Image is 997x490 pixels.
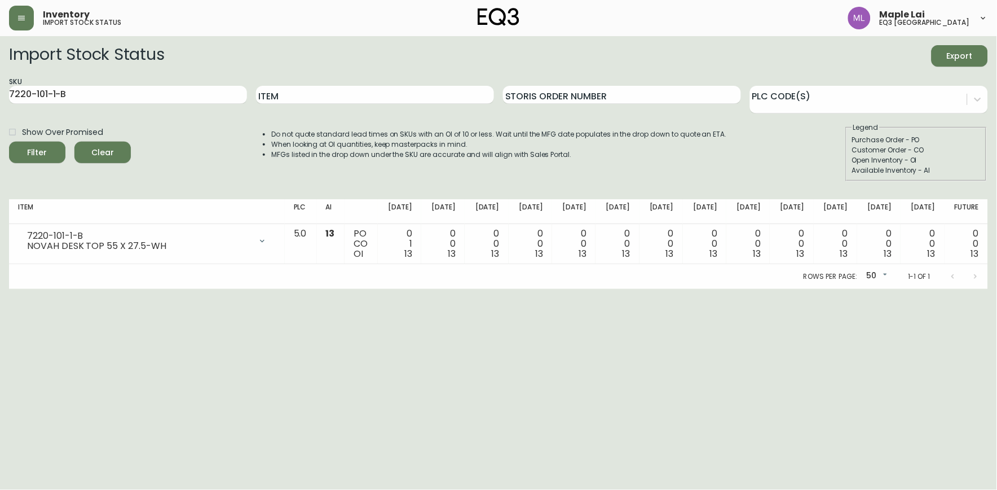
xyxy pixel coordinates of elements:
div: Customer Order - CO [852,145,981,155]
div: 0 0 [430,229,456,259]
span: 13 [448,247,456,260]
th: [DATE] [639,199,683,224]
img: 61e28cffcf8cc9f4e300d877dd684943 [848,7,871,29]
p: Rows per page: [804,272,857,282]
span: 13 [535,247,543,260]
h2: Import Stock Status [9,45,164,67]
div: Open Inventory - OI [852,155,981,165]
td: 5.0 [285,224,317,264]
th: AI [317,199,345,224]
span: 13 [709,247,717,260]
th: PLC [285,199,317,224]
div: NOVAH DESK TOP 55 X 27.5-WH [27,241,251,251]
span: 13 [666,247,674,260]
li: MFGs listed in the drop down under the SKU are accurate and will align with Sales Portal. [271,150,727,160]
th: [DATE] [814,199,857,224]
li: Do not quote standard lead times on SKUs with an OI of 10 or less. Wait until the MFG date popula... [271,129,727,139]
span: Inventory [43,10,90,19]
th: Item [9,199,285,224]
span: 13 [326,227,335,240]
li: When looking at OI quantities, keep masterpacks in mind. [271,139,727,150]
th: Future [945,199,988,224]
div: 0 0 [823,229,848,259]
div: 7220-101-1-B [27,231,251,241]
th: [DATE] [378,199,421,224]
span: 13 [404,247,412,260]
th: [DATE] [509,199,552,224]
th: [DATE] [857,199,901,224]
img: logo [478,8,519,26]
span: 13 [884,247,892,260]
p: 1-1 of 1 [908,272,930,282]
div: 0 0 [474,229,499,259]
div: 0 0 [866,229,892,259]
span: 13 [623,247,630,260]
span: 13 [753,247,761,260]
span: Clear [83,146,122,160]
th: [DATE] [595,199,639,224]
th: [DATE] [901,199,944,224]
div: PO CO [354,229,369,259]
div: Available Inventory - AI [852,165,981,176]
span: 13 [840,247,848,260]
button: Filter [9,142,65,163]
span: 13 [971,247,979,260]
th: [DATE] [770,199,813,224]
div: 0 0 [605,229,630,259]
div: 0 0 [735,229,761,259]
div: Filter [28,146,47,160]
div: 0 0 [692,229,717,259]
div: 0 0 [561,229,586,259]
div: 0 0 [518,229,543,259]
th: [DATE] [726,199,770,224]
th: [DATE] [552,199,595,224]
div: 7220-101-1-BNOVAH DESK TOP 55 X 27.5-WH [18,229,276,253]
span: Show Over Promised [22,126,103,138]
th: [DATE] [683,199,726,224]
div: Purchase Order - PO [852,135,981,145]
h5: eq3 [GEOGRAPHIC_DATA] [880,19,970,26]
span: OI [354,247,363,260]
div: 0 0 [779,229,804,259]
th: [DATE] [465,199,508,224]
div: 50 [862,267,890,286]
div: 0 1 [387,229,412,259]
button: Clear [74,142,131,163]
span: 13 [492,247,500,260]
div: 0 0 [954,229,979,259]
span: Export [941,49,979,63]
span: 13 [579,247,586,260]
button: Export [932,45,988,67]
span: 13 [797,247,805,260]
span: Maple Lai [880,10,925,19]
th: [DATE] [421,199,465,224]
h5: import stock status [43,19,121,26]
legend: Legend [852,123,880,133]
div: 0 0 [649,229,674,259]
div: 0 0 [910,229,935,259]
span: 13 [928,247,936,260]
